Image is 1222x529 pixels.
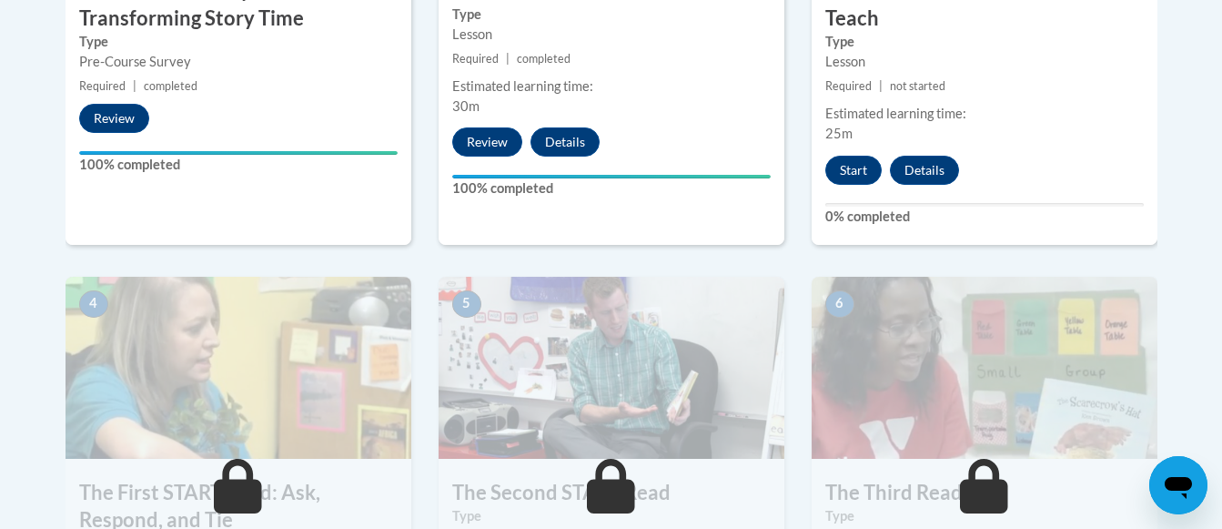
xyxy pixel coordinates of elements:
[530,127,600,157] button: Details
[825,52,1144,72] div: Lesson
[452,25,771,45] div: Lesson
[452,175,771,178] div: Your progress
[452,5,771,25] label: Type
[812,277,1157,459] img: Course Image
[439,479,784,507] h3: The Second START Read
[517,52,571,66] span: completed
[825,290,854,318] span: 6
[79,52,398,72] div: Pre-Course Survey
[1149,456,1207,514] iframe: Button to launch messaging window
[452,178,771,198] label: 100% completed
[812,479,1157,507] h3: The Third Read
[825,156,882,185] button: Start
[825,506,1144,526] label: Type
[890,79,945,93] span: not started
[452,127,522,157] button: Review
[79,104,149,133] button: Review
[79,290,108,318] span: 4
[825,126,853,141] span: 25m
[79,79,126,93] span: Required
[890,156,959,185] button: Details
[133,79,136,93] span: |
[825,79,872,93] span: Required
[825,207,1144,227] label: 0% completed
[66,277,411,459] img: Course Image
[79,151,398,155] div: Your progress
[79,155,398,175] label: 100% completed
[144,79,197,93] span: completed
[825,104,1144,124] div: Estimated learning time:
[452,506,771,526] label: Type
[452,76,771,97] div: Estimated learning time:
[506,52,510,66] span: |
[79,32,398,52] label: Type
[825,32,1144,52] label: Type
[879,79,883,93] span: |
[452,290,481,318] span: 5
[452,98,480,114] span: 30m
[452,52,499,66] span: Required
[439,277,784,459] img: Course Image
